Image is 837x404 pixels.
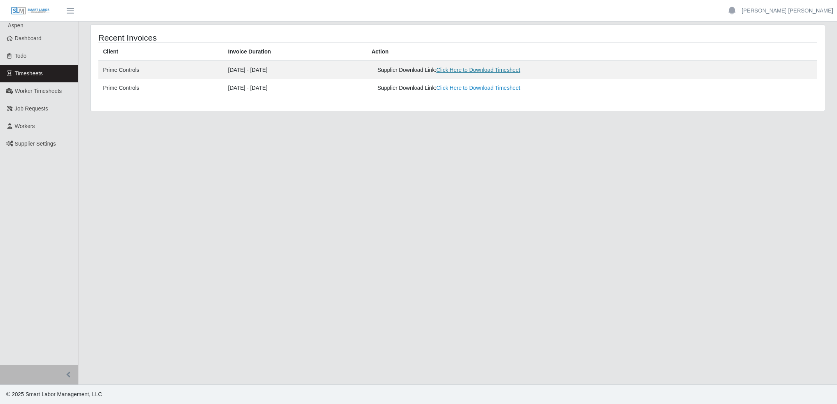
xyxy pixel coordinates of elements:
span: Dashboard [15,35,42,41]
a: [PERSON_NAME] [PERSON_NAME] [742,7,833,15]
td: [DATE] - [DATE] [223,79,367,97]
span: Supplier Settings [15,141,56,147]
span: © 2025 Smart Labor Management, LLC [6,391,102,397]
div: Supplier Download Link: [378,66,660,74]
td: Prime Controls [98,79,223,97]
a: Click Here to Download Timesheet [436,85,520,91]
th: Invoice Duration [223,43,367,61]
th: Client [98,43,223,61]
a: Click Here to Download Timesheet [436,67,520,73]
span: Workers [15,123,35,129]
span: Job Requests [15,105,48,112]
div: Supplier Download Link: [378,84,660,92]
td: Prime Controls [98,61,223,79]
span: Aspen [8,22,23,28]
h4: Recent Invoices [98,33,391,43]
td: [DATE] - [DATE] [223,61,367,79]
th: Action [367,43,817,61]
span: Worker Timesheets [15,88,62,94]
span: Timesheets [15,70,43,77]
span: Todo [15,53,27,59]
img: SLM Logo [11,7,50,15]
